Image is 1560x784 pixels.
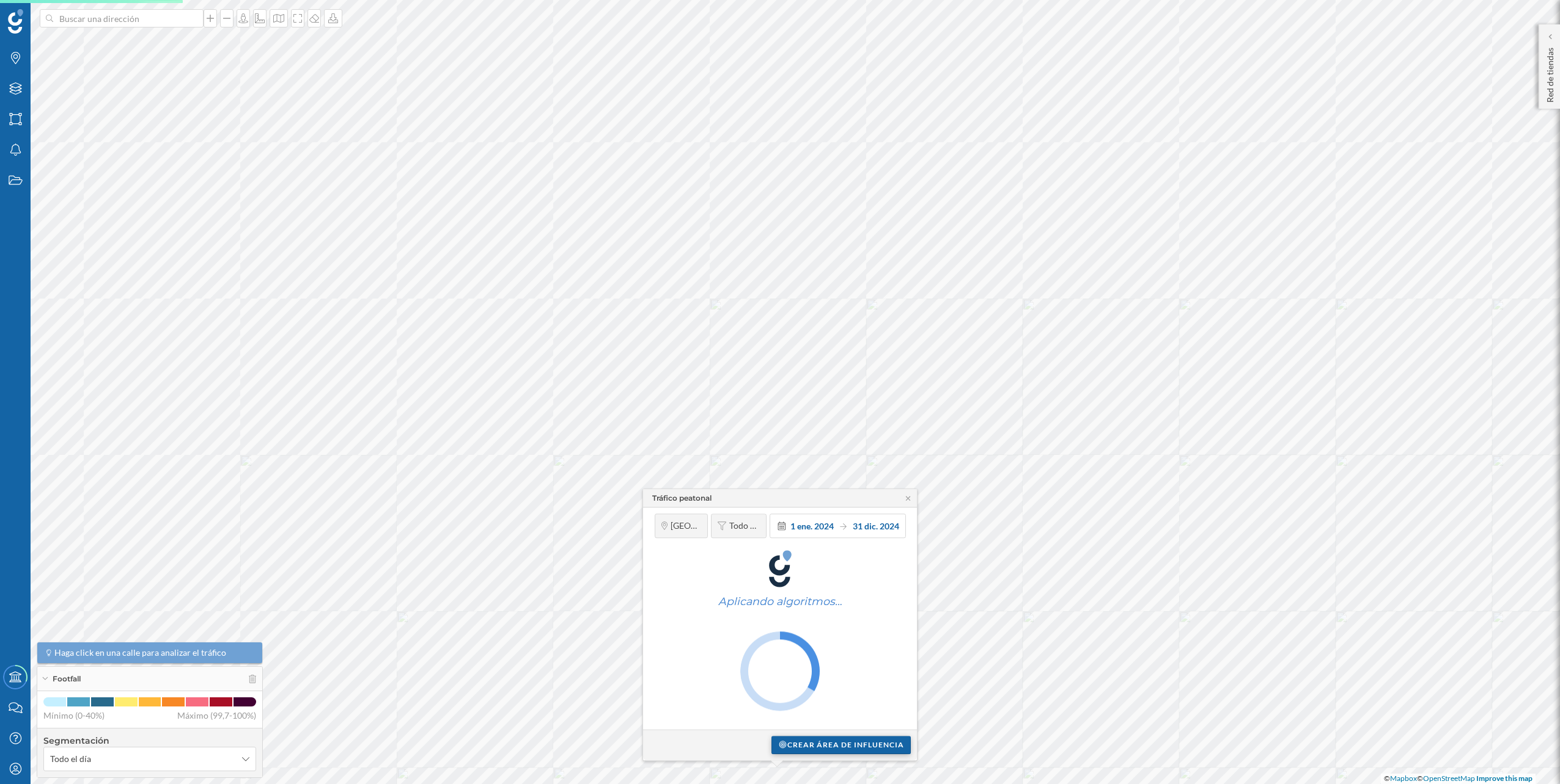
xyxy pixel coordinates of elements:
[8,9,23,34] img: Geoblink Logo
[1544,43,1556,103] p: Red de tiendas
[54,647,226,659] span: Haga click en una calle para analizar el tráfico
[43,735,256,747] h4: Segmentación
[24,9,68,20] span: Soporte
[43,710,105,722] span: Mínimo (0-40%)
[1381,774,1536,784] div: © ©
[1476,774,1532,783] a: Improve this map
[50,753,91,765] span: Todo el día
[1390,774,1417,783] a: Mapbox
[790,521,834,531] span: 1 ene. 2024
[1423,774,1475,783] a: OpenStreetMap
[853,521,899,531] span: 31 dic. 2024
[177,710,256,722] span: Máximo (99,7-100%)
[729,520,760,531] span: Todo el día
[652,493,712,504] div: Tráfico peatonal
[53,673,81,684] span: Footfall
[718,590,842,613] h1: Aplicando algoritmos…
[671,520,701,531] span: [GEOGRAPHIC_DATA], El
